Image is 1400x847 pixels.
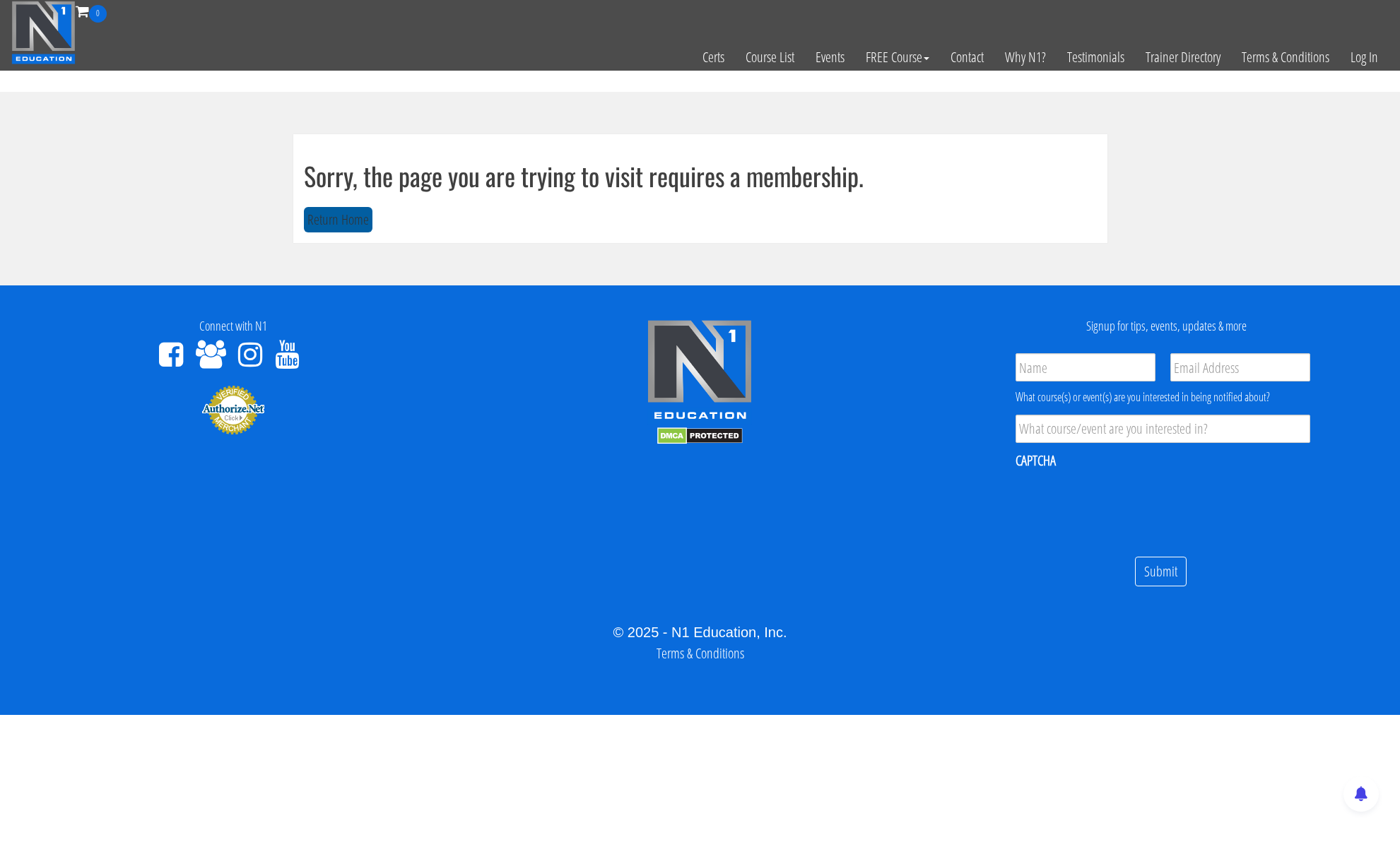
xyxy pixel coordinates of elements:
a: Terms & Conditions [657,644,744,663]
div: © 2025 - N1 Education, Inc. [11,622,1389,643]
a: Contact [940,23,994,92]
a: Certs [692,23,735,92]
a: FREE Course [855,23,940,92]
img: Authorize.Net Merchant - Click to Verify [201,384,265,435]
input: Submit [1135,557,1187,587]
h1: Sorry, the page you are trying to visit requires a membership. [304,162,1097,190]
a: Trainer Directory [1135,23,1231,92]
input: Name [1016,353,1155,381]
h4: Signup for tips, events, updates & more [944,319,1389,333]
div: What course(s) or event(s) are you interested in being notified about? [1016,389,1310,405]
a: Course List [735,23,805,92]
a: 0 [76,1,107,20]
input: Email Address [1170,353,1310,381]
iframe: reCAPTCHA [1016,479,1230,534]
h4: Connect with N1 [11,319,456,333]
a: Why N1? [994,23,1057,92]
button: Return Home [304,207,372,233]
a: Terms & Conditions [1231,23,1340,92]
a: Testimonials [1057,23,1135,92]
a: Log In [1340,23,1389,92]
span: 0 [89,5,107,23]
img: n1-edu-logo [647,319,753,424]
label: CAPTCHA [1016,451,1056,470]
img: DMCA.com Protection Status [657,427,743,444]
img: n1-education [11,1,76,64]
input: What course/event are you interested in? [1016,415,1310,443]
a: Events [805,23,855,92]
